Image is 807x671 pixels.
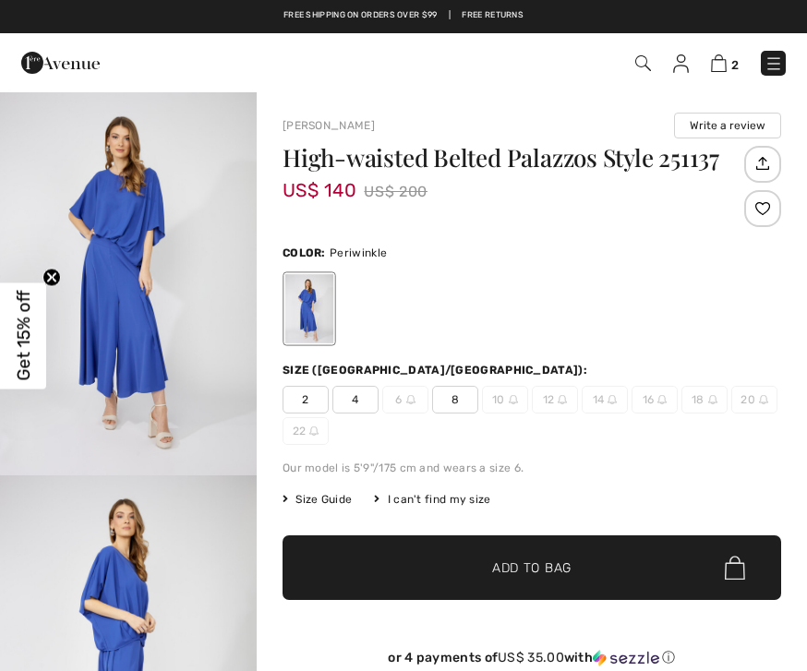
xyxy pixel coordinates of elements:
span: 18 [681,386,728,413]
div: Size ([GEOGRAPHIC_DATA]/[GEOGRAPHIC_DATA]): [283,362,591,378]
span: 8 [432,386,478,413]
button: Close teaser [42,268,61,286]
img: ring-m.svg [657,395,667,404]
img: Shopping Bag [711,54,727,72]
img: Menu [765,54,783,73]
img: Share [747,148,777,179]
span: 12 [532,386,578,413]
img: ring-m.svg [509,395,518,404]
span: 16 [632,386,678,413]
span: 2 [731,58,739,72]
a: 1ère Avenue [21,53,100,70]
span: 10 [482,386,528,413]
div: Our model is 5'9"/175 cm and wears a size 6. [283,460,781,476]
h1: High-waisted Belted Palazzos Style 251137 [283,146,740,170]
span: 14 [582,386,628,413]
img: Sezzle [593,650,659,666]
span: Periwinkle [330,246,387,259]
span: US$ 200 [364,178,428,206]
img: My Info [673,54,689,73]
span: Color: [283,246,326,259]
span: 22 [283,417,329,445]
div: or 4 payments of with [283,650,781,666]
a: 2 [711,52,739,74]
img: ring-m.svg [309,426,319,436]
span: US$ 140 [283,161,356,201]
span: 20 [731,386,777,413]
img: ring-m.svg [608,395,617,404]
span: Size Guide [283,491,352,508]
img: Search [635,55,651,71]
span: 4 [332,386,379,413]
a: Free shipping on orders over $99 [283,9,438,22]
span: 2 [283,386,329,413]
div: I can't find my size [374,491,490,508]
img: ring-m.svg [708,395,717,404]
img: Bag.svg [725,556,745,580]
img: ring-m.svg [759,395,768,404]
button: Add to Bag [283,535,781,600]
a: Free Returns [462,9,524,22]
div: Periwinkle [285,274,333,343]
img: 1ère Avenue [21,44,100,81]
iframe: Opens a widget where you can find more information [688,616,789,662]
img: ring-m.svg [558,395,567,404]
img: ring-m.svg [406,395,416,404]
span: Get 15% off [13,291,34,381]
a: [PERSON_NAME] [283,119,375,132]
button: Write a review [674,113,781,138]
span: US$ 35.00 [498,650,564,665]
span: Add to Bag [492,558,572,578]
span: 6 [382,386,428,413]
span: | [449,9,451,22]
